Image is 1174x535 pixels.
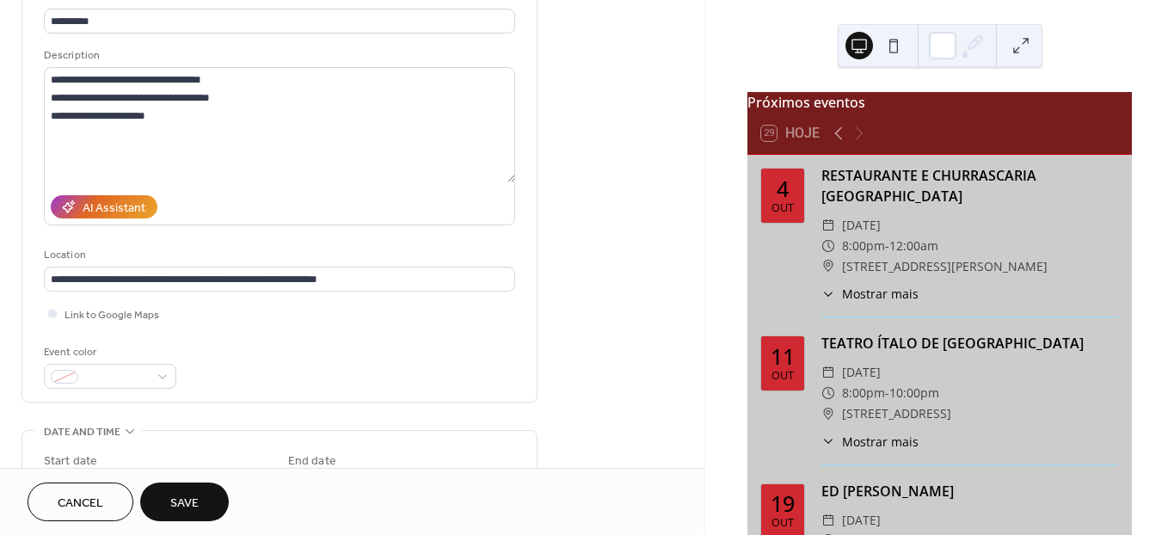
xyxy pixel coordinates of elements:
div: ​ [821,403,835,424]
div: ED [PERSON_NAME] [821,481,1118,501]
span: - [885,383,889,403]
div: Start date [44,452,97,470]
div: RESTAURANTE E CHURRASCARIA [GEOGRAPHIC_DATA] [821,165,1118,206]
button: Cancel [28,483,133,521]
span: Date and time [44,423,120,441]
div: Description [44,46,512,65]
div: Event color [44,343,173,361]
button: ​Mostrar mais [821,433,919,451]
div: 19 [771,493,795,514]
div: ​ [821,510,835,531]
button: Save [140,483,229,521]
span: [DATE] [842,510,881,531]
div: AI Assistant [83,200,145,218]
div: TEATRO ÍTALO DE [GEOGRAPHIC_DATA] [821,333,1118,354]
span: Cancel [58,495,103,513]
div: 4 [777,178,789,200]
span: 8:00pm [842,236,885,256]
div: out [771,371,794,382]
div: Location [44,246,512,264]
span: [STREET_ADDRESS][PERSON_NAME] [842,256,1048,277]
div: ​ [821,433,835,451]
div: End date [288,452,336,470]
div: out [771,203,794,214]
span: 10:00pm [889,383,939,403]
span: Mostrar mais [842,433,919,451]
div: out [771,518,794,529]
div: ​ [821,362,835,383]
div: ​ [821,383,835,403]
span: - [885,236,889,256]
span: Save [170,495,199,513]
div: ​ [821,256,835,277]
span: 8:00pm [842,383,885,403]
div: ​ [821,215,835,236]
div: Próximos eventos [747,92,1132,113]
button: AI Assistant [51,195,157,218]
span: [DATE] [842,215,881,236]
button: ​Mostrar mais [821,285,919,303]
span: 12:00am [889,236,938,256]
span: Mostrar mais [842,285,919,303]
span: [STREET_ADDRESS] [842,403,951,424]
span: Link to Google Maps [65,306,159,324]
div: ​ [821,285,835,303]
span: [DATE] [842,362,881,383]
div: ​ [821,236,835,256]
div: 11 [771,346,795,367]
